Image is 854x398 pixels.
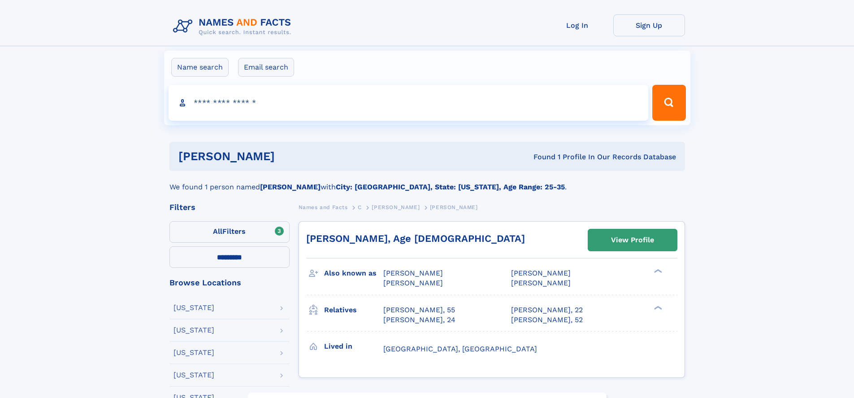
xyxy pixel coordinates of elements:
[173,304,214,311] div: [US_STATE]
[511,269,571,277] span: [PERSON_NAME]
[238,58,294,77] label: Email search
[511,305,583,315] a: [PERSON_NAME], 22
[213,227,222,236] span: All
[404,152,676,162] div: Found 1 Profile In Our Records Database
[511,279,571,287] span: [PERSON_NAME]
[336,183,565,191] b: City: [GEOGRAPHIC_DATA], State: [US_STATE], Age Range: 25-35
[299,201,348,213] a: Names and Facts
[324,266,383,281] h3: Also known as
[169,14,299,39] img: Logo Names and Facts
[613,14,685,36] a: Sign Up
[372,204,420,210] span: [PERSON_NAME]
[324,339,383,354] h3: Lived in
[169,85,649,121] input: search input
[169,171,685,192] div: We found 1 person named with .
[611,230,654,250] div: View Profile
[652,85,685,121] button: Search Button
[511,315,583,325] a: [PERSON_NAME], 52
[173,372,214,379] div: [US_STATE]
[383,315,455,325] a: [PERSON_NAME], 24
[169,203,290,211] div: Filters
[169,221,290,243] label: Filters
[430,204,478,210] span: [PERSON_NAME]
[383,269,443,277] span: [PERSON_NAME]
[652,305,663,311] div: ❯
[171,58,229,77] label: Name search
[383,279,443,287] span: [PERSON_NAME]
[542,14,613,36] a: Log In
[173,349,214,356] div: [US_STATE]
[260,183,321,191] b: [PERSON_NAME]
[324,302,383,318] h3: Relatives
[173,327,214,334] div: [US_STATE]
[358,204,362,210] span: C
[383,305,455,315] a: [PERSON_NAME], 55
[588,229,677,251] a: View Profile
[383,345,537,353] span: [GEOGRAPHIC_DATA], [GEOGRAPHIC_DATA]
[169,279,290,287] div: Browse Locations
[306,233,525,244] a: [PERSON_NAME], Age [DEMOGRAPHIC_DATA]
[652,268,663,274] div: ❯
[358,201,362,213] a: C
[372,201,420,213] a: [PERSON_NAME]
[178,151,404,162] h1: [PERSON_NAME]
